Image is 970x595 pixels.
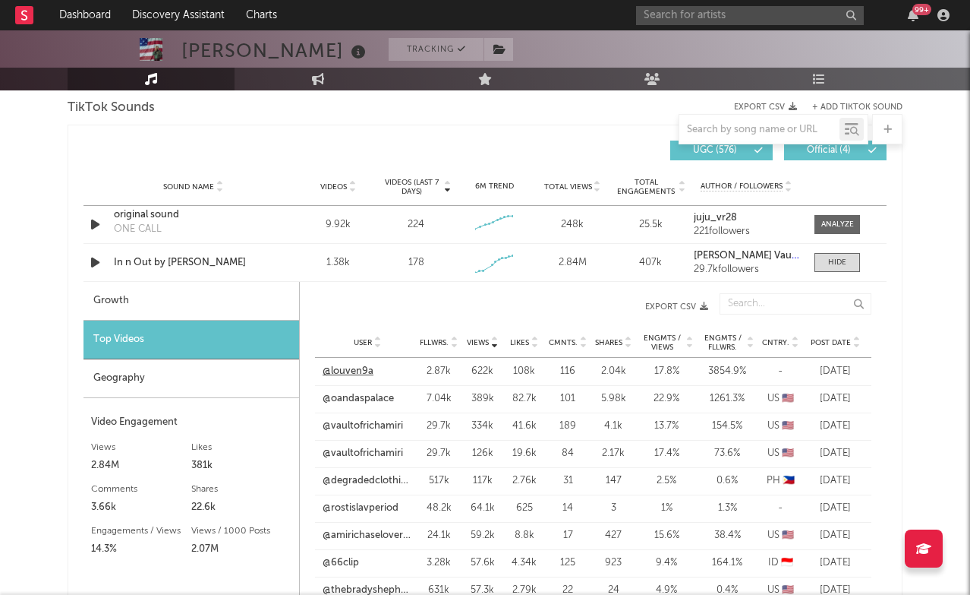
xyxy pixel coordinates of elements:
[640,555,693,571] div: 9.4 %
[114,207,272,223] div: original sound
[83,282,299,321] div: Growth
[91,457,191,475] div: 2.84M
[549,391,587,407] div: 101
[794,146,864,155] span: Official ( 4 )
[594,419,632,434] div: 4.1k
[694,251,801,261] strong: [PERSON_NAME] Vault!
[549,473,587,489] div: 31
[420,528,458,543] div: 24.1k
[381,178,442,196] span: Videos (last 7 days)
[191,498,291,517] div: 22.6k
[761,501,799,516] div: -
[595,338,622,347] span: Shares
[694,213,737,223] strong: juju_vr28
[465,391,499,407] div: 389k
[782,448,794,458] span: 🇺🇸
[761,364,799,379] div: -
[330,302,708,312] button: Export CSV
[323,473,412,489] a: @degradedclothingph
[640,364,693,379] div: 17.8 %
[191,540,291,559] div: 2.07M
[782,585,794,595] span: 🇺🇸
[640,501,693,516] div: 1 %
[761,528,799,543] div: US
[549,446,587,461] div: 84
[807,555,864,571] div: [DATE]
[114,255,272,271] div: In n Out by [PERSON_NAME]
[807,391,864,407] div: [DATE]
[616,217,686,233] div: 25.5k
[465,473,499,489] div: 117k
[761,419,799,434] div: US
[701,501,754,516] div: 1.3 %
[465,419,499,434] div: 334k
[670,141,773,160] button: UGC(576)
[549,555,587,571] div: 125
[68,99,155,117] span: TikTok Sounds
[679,124,839,136] input: Search by song name or URL
[616,255,686,271] div: 407k
[549,419,587,434] div: 189
[323,528,412,543] a: @amirichaselover14
[91,438,191,457] div: Views
[465,446,499,461] div: 126k
[465,364,499,379] div: 622k
[594,528,632,543] div: 427
[91,413,291,432] div: Video Engagement
[694,264,799,275] div: 29.7k followers
[91,480,191,498] div: Comments
[701,391,754,407] div: 1261.3 %
[323,555,359,571] a: @66clip
[594,391,632,407] div: 5.98k
[912,4,931,15] div: 99 +
[537,255,608,271] div: 2.84M
[782,394,794,404] span: 🇺🇸
[389,38,483,61] button: Tracking
[420,446,458,461] div: 29.7k
[549,364,587,379] div: 116
[636,6,864,25] input: Search for artists
[467,338,489,347] span: Views
[616,178,677,196] span: Total Engagements
[811,338,851,347] span: Post Date
[762,338,789,347] span: Cntry.
[507,364,541,379] div: 108k
[807,528,864,543] div: [DATE]
[549,528,587,543] div: 17
[507,391,541,407] div: 82.7k
[320,182,347,191] span: Videos
[537,217,608,233] div: 248k
[549,501,587,516] div: 14
[191,480,291,498] div: Shares
[701,182,783,191] span: Author / Followers
[594,501,632,516] div: 3
[303,255,373,271] div: 1.38k
[734,103,797,112] button: Export CSV
[908,9,918,21] button: 99+
[420,473,458,489] div: 517k
[507,555,541,571] div: 4.34k
[510,338,529,347] span: Likes
[761,555,799,571] div: ID
[782,530,794,540] span: 🇺🇸
[420,419,458,434] div: 29.7k
[694,251,799,261] a: [PERSON_NAME] Vault!
[507,473,541,489] div: 2.76k
[181,38,370,63] div: [PERSON_NAME]
[807,364,864,379] div: [DATE]
[191,457,291,475] div: 381k
[420,391,458,407] div: 7.04k
[701,419,754,434] div: 154.5 %
[761,391,799,407] div: US
[354,338,372,347] span: User
[420,555,458,571] div: 3.28k
[191,522,291,540] div: Views / 1000 Posts
[640,473,693,489] div: 2.5 %
[807,419,864,434] div: [DATE]
[694,226,799,237] div: 221 followers
[507,501,541,516] div: 625
[544,182,592,191] span: Total Views
[761,473,799,489] div: PH
[91,522,191,540] div: Engagements / Views
[594,473,632,489] div: 147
